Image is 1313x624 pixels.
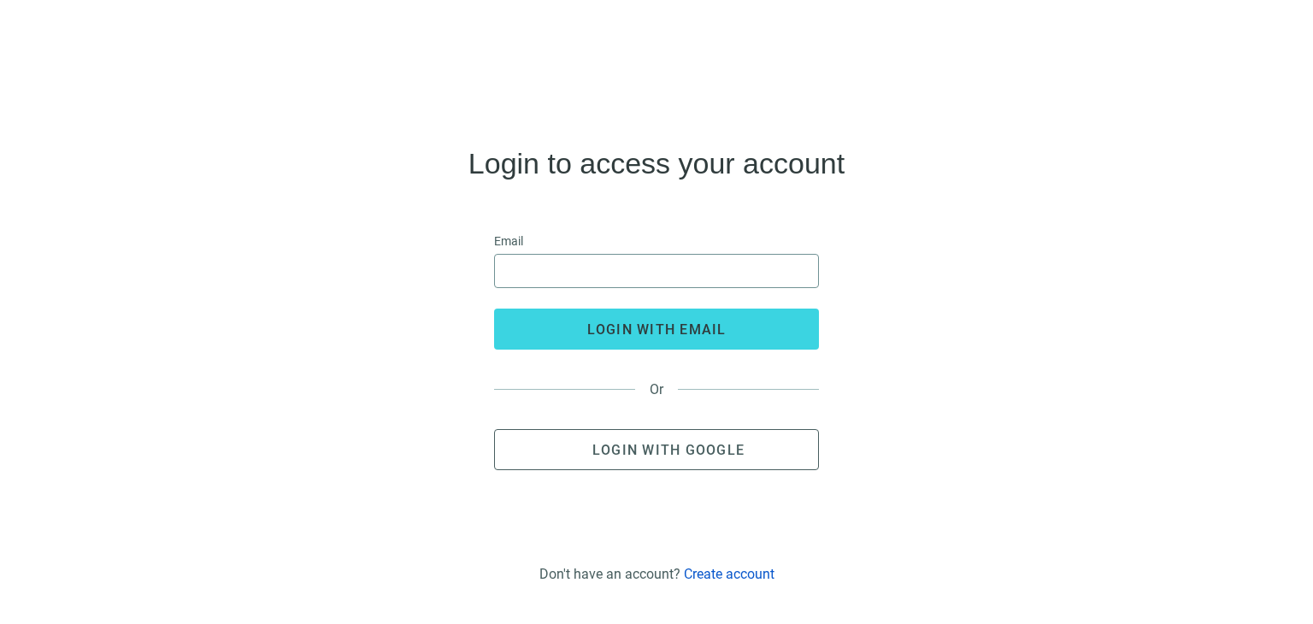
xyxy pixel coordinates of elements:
[539,566,774,582] div: Don't have an account?
[587,321,727,338] span: login with email
[635,381,678,397] span: Or
[684,566,774,582] a: Create account
[494,232,523,250] span: Email
[468,150,845,177] h4: Login to access your account
[494,429,819,470] button: Login with Google
[592,442,745,458] span: Login with Google
[494,309,819,350] button: login with email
